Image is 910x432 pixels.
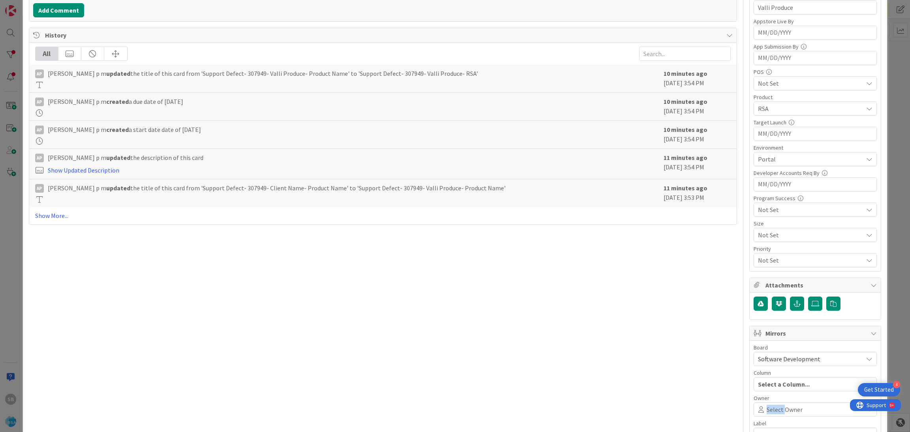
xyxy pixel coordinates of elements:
[106,98,129,105] b: created
[40,3,44,9] div: 9+
[754,120,877,125] div: Target Launch
[664,125,731,145] div: [DATE] 3:54 PM
[754,370,771,376] span: Column
[754,395,769,401] span: Owner
[758,255,859,266] span: Not Set
[33,3,84,17] button: Add Comment
[754,246,877,252] div: Priority
[754,145,877,150] div: Environment
[758,205,863,214] span: Not Set
[754,170,877,176] div: Developer Accounts Req By
[765,329,867,338] span: Mirrors
[664,184,707,192] b: 11 minutes ago
[664,153,731,175] div: [DATE] 3:54 PM
[864,386,894,394] div: Get Started
[106,154,130,162] b: updated
[664,98,707,105] b: 10 minutes ago
[758,51,872,65] input: MM/DD/YYYY
[893,381,900,388] div: 4
[767,405,803,414] span: Select Owner
[17,1,36,11] span: Support
[758,154,863,164] span: Portal
[48,125,201,134] span: [PERSON_NAME] p m a start date date of [DATE]
[754,94,877,100] div: Product
[754,377,877,391] button: Select a Column...
[36,47,58,60] div: All
[754,421,766,426] span: Label
[48,153,203,162] span: [PERSON_NAME] p m the description of this card
[758,26,872,39] input: MM/DD/YYYY
[35,98,44,106] div: Ap
[48,183,506,193] span: [PERSON_NAME] p m the title of this card from 'Support Defect- 307949- Client Name- Product Name'...
[35,211,731,220] a: Show More...
[48,69,478,78] span: [PERSON_NAME] p m the title of this card from 'Support Defect- 307949- Valli Produce- Product Nam...
[35,69,44,78] div: Ap
[758,355,820,363] span: Software Development
[754,44,877,49] div: App Submission By
[754,221,877,226] div: Size
[664,69,731,88] div: [DATE] 3:54 PM
[754,195,877,201] div: Program Success
[664,69,707,77] b: 10 minutes ago
[664,154,707,162] b: 11 minutes ago
[664,183,731,203] div: [DATE] 3:53 PM
[754,19,877,24] div: Appstore Live By
[758,79,863,88] span: Not Set
[664,97,731,116] div: [DATE] 3:54 PM
[765,280,867,290] span: Attachments
[35,126,44,134] div: Ap
[758,379,810,389] span: Select a Column...
[106,126,129,133] b: created
[858,383,900,396] div: Open Get Started checklist, remaining modules: 4
[45,30,723,40] span: History
[758,127,872,141] input: MM/DD/YYYY
[758,229,859,240] span: Not Set
[35,154,44,162] div: Ap
[35,184,44,193] div: Ap
[106,184,130,192] b: updated
[754,69,877,75] div: POS
[758,178,872,191] input: MM/DD/YYYY
[48,97,183,106] span: [PERSON_NAME] p m a due date of [DATE]
[754,345,768,350] span: Board
[758,104,863,113] span: RSA
[664,126,707,133] b: 10 minutes ago
[106,69,130,77] b: updated
[639,47,731,61] input: Search...
[48,166,119,174] a: Show Updated Description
